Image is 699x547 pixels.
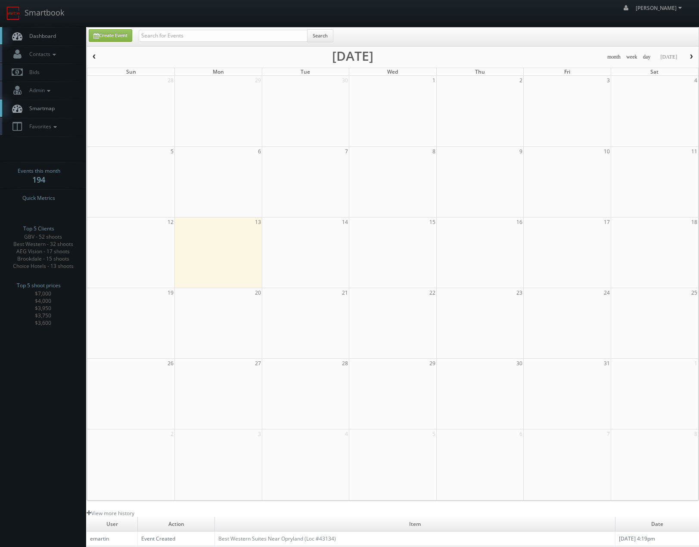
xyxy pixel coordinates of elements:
span: Events this month [18,167,60,175]
span: 3 [257,429,262,438]
span: 21 [341,288,349,297]
a: View more history [87,510,134,517]
span: 8 [693,429,698,438]
span: Admin [25,87,53,94]
span: 17 [603,218,611,227]
span: 6 [257,147,262,156]
span: Mon [213,68,224,75]
span: Top 5 shoot prices [17,281,61,290]
span: 4 [344,429,349,438]
span: 7 [344,147,349,156]
span: 14 [341,218,349,227]
button: day [640,52,654,62]
td: Item [215,517,615,531]
span: 16 [516,218,523,227]
span: 5 [170,147,174,156]
span: 12 [167,218,174,227]
span: Thu [475,68,485,75]
span: 1 [432,76,436,85]
span: 22 [429,288,436,297]
span: 11 [690,147,698,156]
span: 19 [167,288,174,297]
span: Fri [564,68,570,75]
td: emartin [87,531,138,546]
button: week [623,52,640,62]
span: Sun [126,68,136,75]
span: 18 [690,218,698,227]
span: Favorites [25,123,59,130]
span: 31 [603,359,611,368]
span: Tue [301,68,310,75]
span: 20 [254,288,262,297]
span: 28 [167,76,174,85]
span: Wed [387,68,398,75]
span: Bids [25,68,40,76]
span: 10 [603,147,611,156]
span: 6 [519,429,523,438]
img: smartbook-logo.png [6,6,20,20]
span: 29 [254,76,262,85]
span: 27 [254,359,262,368]
span: 28 [341,359,349,368]
span: 13 [254,218,262,227]
span: 24 [603,288,611,297]
span: 26 [167,359,174,368]
span: 8 [432,147,436,156]
button: Search [307,29,333,42]
span: 15 [429,218,436,227]
span: 23 [516,288,523,297]
span: Dashboard [25,32,56,40]
td: User [87,517,138,531]
span: Smartmap [25,105,55,112]
span: 25 [690,288,698,297]
span: 4 [693,76,698,85]
span: 7 [606,429,611,438]
td: Action [138,517,215,531]
span: 30 [341,76,349,85]
a: Create Event [89,29,132,42]
span: 2 [170,429,174,438]
span: 30 [516,359,523,368]
span: 1 [693,359,698,368]
button: month [604,52,624,62]
strong: 194 [32,174,45,185]
h2: [DATE] [332,52,373,60]
a: Best Western Suites Near Opryland (Loc #43134) [218,535,336,542]
span: 9 [519,147,523,156]
span: Top 5 Clients [23,224,54,233]
button: [DATE] [657,52,680,62]
span: [PERSON_NAME] [636,4,684,12]
input: Search for Events [139,30,308,42]
td: Event Created [138,531,215,546]
span: Contacts [25,50,58,58]
span: 29 [429,359,436,368]
span: 2 [519,76,523,85]
span: Sat [650,68,659,75]
span: 3 [606,76,611,85]
span: Quick Metrics [22,194,55,202]
span: 5 [432,429,436,438]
